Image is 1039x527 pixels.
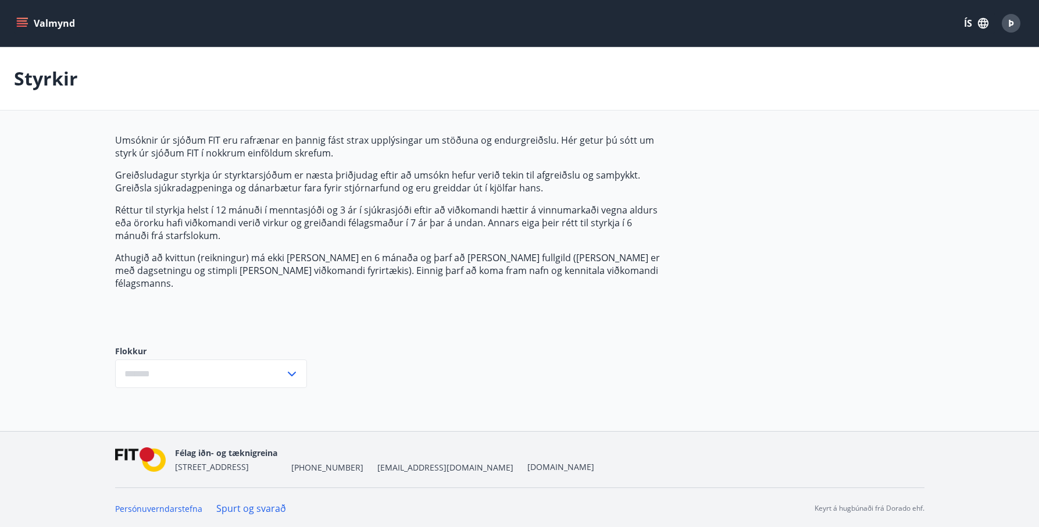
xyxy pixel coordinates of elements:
p: Greiðsludagur styrkja úr styrktarsjóðum er næsta þriðjudag eftir að umsókn hefur verið tekin til ... [115,169,664,194]
p: Keyrt á hugbúnaði frá Dorado ehf. [815,503,924,514]
p: Umsóknir úr sjóðum FIT eru rafrænar en þannig fást strax upplýsingar um stöðuna og endurgreiðslu.... [115,134,664,159]
label: Flokkur [115,346,307,357]
span: [PHONE_NUMBER] [291,462,363,473]
span: Þ [1008,17,1014,30]
span: [EMAIL_ADDRESS][DOMAIN_NAME] [377,462,513,473]
p: Réttur til styrkja helst í 12 mánuði í menntasjóði og 3 ár í sjúkrasjóði eftir að viðkomandi hætt... [115,204,664,242]
button: ÍS [958,13,995,34]
p: Athugið að kvittun (reikningur) má ekki [PERSON_NAME] en 6 mánaða og þarf að [PERSON_NAME] fullgi... [115,251,664,290]
span: Félag iðn- og tæknigreina [175,447,277,458]
button: menu [14,13,80,34]
a: Persónuverndarstefna [115,503,202,514]
a: Spurt og svarað [216,502,286,515]
span: [STREET_ADDRESS] [175,461,249,472]
button: Þ [997,9,1025,37]
p: Styrkir [14,66,78,91]
img: FPQVkF9lTnNbbaRSFyT17YYeljoOGk5m51IhT0bO.png [115,447,166,472]
a: [DOMAIN_NAME] [527,461,594,472]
